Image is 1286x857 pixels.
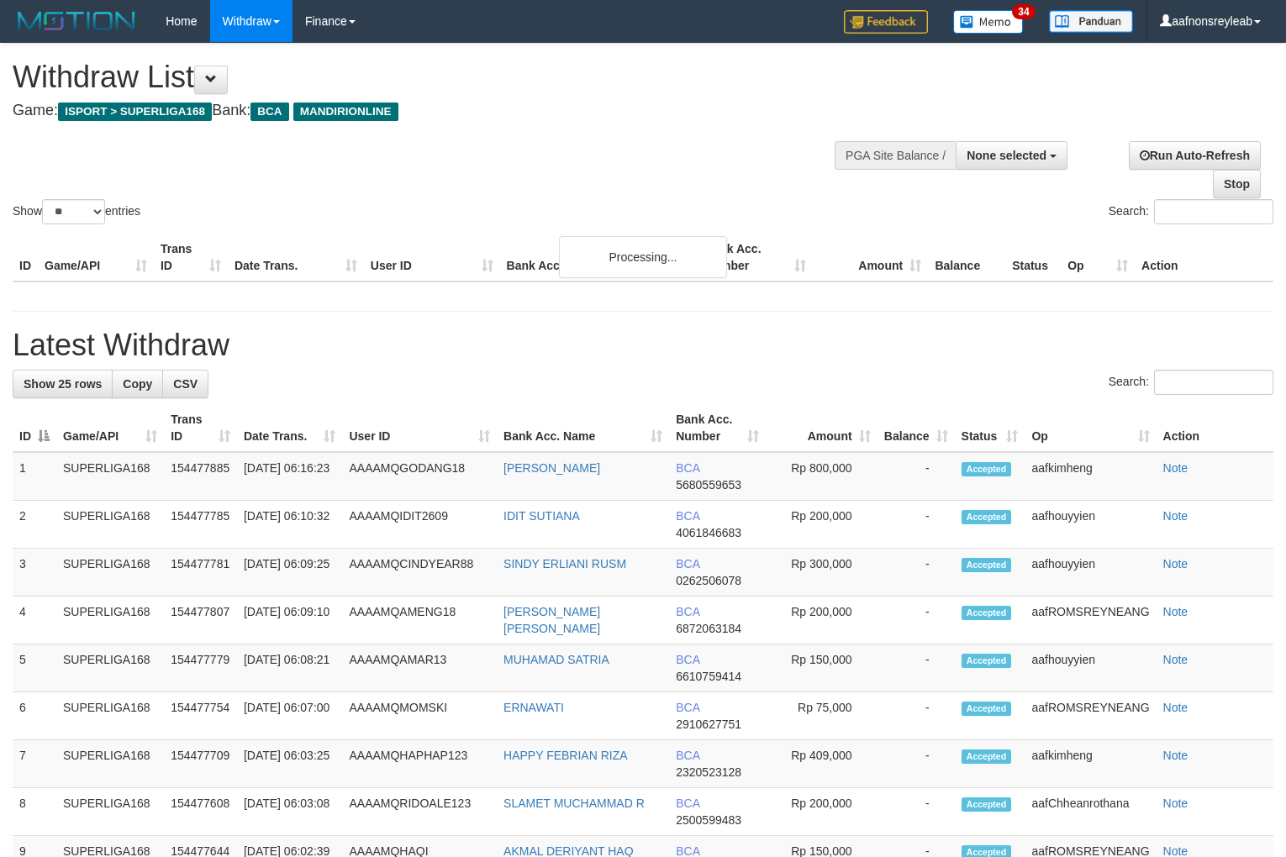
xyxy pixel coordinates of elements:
[13,788,56,836] td: 8
[1025,501,1156,549] td: aafhouyyien
[503,749,628,762] a: HAPPY FEBRIAN RIZA
[1163,701,1188,714] a: Note
[676,797,699,810] span: BCA
[154,234,228,281] th: Trans ID
[766,597,877,644] td: Rp 200,000
[237,404,343,452] th: Date Trans.: activate to sort column ascending
[676,526,741,539] span: Copy 4061846683 to clipboard
[955,404,1025,452] th: Status: activate to sort column ascending
[164,549,237,597] td: 154477781
[676,605,699,618] span: BCA
[1025,788,1156,836] td: aafChheanrothana
[237,692,343,740] td: [DATE] 06:07:00
[342,740,497,788] td: AAAAMQHAPHAP123
[56,692,164,740] td: SUPERLIGA168
[835,141,956,170] div: PGA Site Balance /
[342,549,497,597] td: AAAAMQCINDYEAR88
[503,557,626,570] a: SINDY ERLIANI RUSM
[1109,199,1273,224] label: Search:
[962,702,1012,716] span: Accepted
[13,692,56,740] td: 6
[24,377,102,391] span: Show 25 rows
[676,765,741,779] span: Copy 2320523128 to clipboard
[1012,4,1035,19] span: 34
[676,670,741,683] span: Copy 6610759414 to clipboard
[844,10,928,34] img: Feedback.jpg
[1163,509,1188,523] a: Note
[173,377,198,391] span: CSV
[13,234,38,281] th: ID
[676,622,741,635] span: Copy 6872063184 to clipboard
[237,501,343,549] td: [DATE] 06:10:32
[13,549,56,597] td: 3
[928,234,1005,281] th: Balance
[38,234,154,281] th: Game/API
[164,692,237,740] td: 154477754
[364,234,500,281] th: User ID
[13,404,56,452] th: ID: activate to sort column descending
[56,452,164,501] td: SUPERLIGA168
[1061,234,1135,281] th: Op
[13,597,56,644] td: 4
[1163,557,1188,570] a: Note
[342,404,497,452] th: User ID: activate to sort column ascending
[503,509,580,523] a: IDIT SUTIANA
[13,644,56,692] td: 5
[56,788,164,836] td: SUPERLIGA168
[13,501,56,549] td: 2
[1025,692,1156,740] td: aafROMSREYNEANG
[13,329,1273,362] h1: Latest Withdraw
[1163,797,1188,810] a: Note
[503,701,564,714] a: ERNAWATI
[13,8,140,34] img: MOTION_logo.png
[878,644,955,692] td: -
[962,462,1012,476] span: Accepted
[503,653,609,666] a: MUHAMAD SATRIA
[164,644,237,692] td: 154477779
[1163,605,1188,618] a: Note
[164,740,237,788] td: 154477709
[1025,597,1156,644] td: aafROMSREYNEANG
[676,478,741,492] span: Copy 5680559653 to clipboard
[342,597,497,644] td: AAAAMQAMENG18
[1025,404,1156,452] th: Op: activate to sort column ascending
[112,370,163,398] a: Copy
[1163,461,1188,475] a: Note
[1154,370,1273,395] input: Search:
[164,501,237,549] td: 154477785
[559,236,727,278] div: Processing...
[237,740,343,788] td: [DATE] 06:03:25
[878,404,955,452] th: Balance: activate to sort column ascending
[1109,370,1273,395] label: Search:
[56,644,164,692] td: SUPERLIGA168
[342,788,497,836] td: AAAAMQRIDOALE123
[878,501,955,549] td: -
[13,740,56,788] td: 7
[766,692,877,740] td: Rp 75,000
[676,701,699,714] span: BCA
[56,501,164,549] td: SUPERLIGA168
[42,199,105,224] select: Showentries
[698,234,813,281] th: Bank Acc. Number
[766,452,877,501] td: Rp 800,000
[878,597,955,644] td: -
[766,788,877,836] td: Rp 200,000
[878,740,955,788] td: -
[676,557,699,570] span: BCA
[56,597,164,644] td: SUPERLIGA168
[56,549,164,597] td: SUPERLIGA168
[13,103,841,119] h4: Game: Bank:
[956,141,1067,170] button: None selected
[250,103,288,121] span: BCA
[676,749,699,762] span: BCA
[56,740,164,788] td: SUPERLIGA168
[962,749,1012,764] span: Accepted
[13,60,841,94] h1: Withdraw List
[676,653,699,666] span: BCA
[1163,749,1188,762] a: Note
[13,370,113,398] a: Show 25 rows
[123,377,152,391] span: Copy
[164,452,237,501] td: 154477885
[1025,549,1156,597] td: aafhouyyien
[164,788,237,836] td: 154477608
